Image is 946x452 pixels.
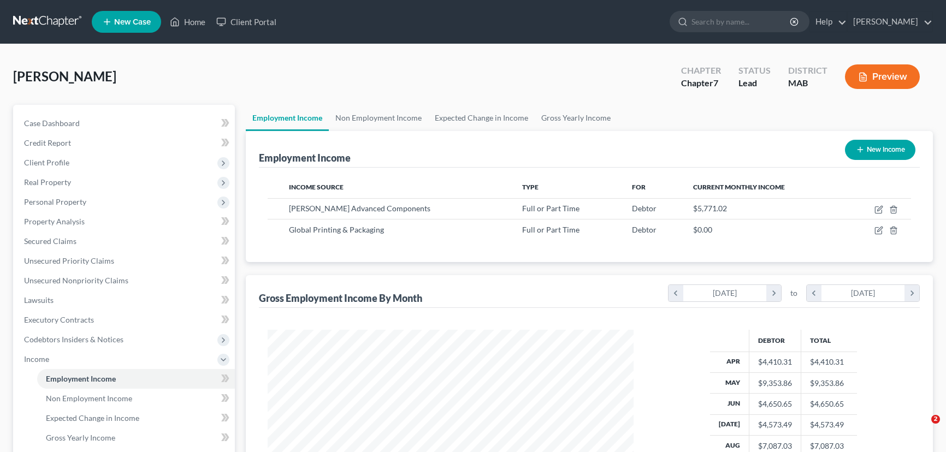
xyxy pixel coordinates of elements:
[691,11,791,32] input: Search by name...
[24,276,128,285] span: Unsecured Nonpriority Claims
[683,285,767,301] div: [DATE]
[24,197,86,206] span: Personal Property
[289,204,430,213] span: [PERSON_NAME] Advanced Components
[164,12,211,32] a: Home
[15,251,235,271] a: Unsecured Priority Claims
[766,285,781,301] i: chevron_right
[632,225,657,234] span: Debtor
[693,183,785,191] span: Current Monthly Income
[24,118,80,128] span: Case Dashboard
[758,419,792,430] div: $4,573.49
[24,158,69,167] span: Client Profile
[114,18,151,26] span: New Case
[758,441,792,451] div: $7,087.03
[289,225,384,234] span: Global Printing & Packaging
[801,394,857,414] td: $4,650.65
[24,256,114,265] span: Unsecured Priority Claims
[15,310,235,330] a: Executory Contracts
[329,105,428,131] a: Non Employment Income
[259,151,351,164] div: Employment Income
[522,183,539,191] span: Type
[758,356,792,367] div: $4,410.31
[788,64,827,77] div: District
[246,105,329,131] a: Employment Income
[24,177,71,187] span: Real Property
[46,374,116,383] span: Employment Income
[37,369,235,389] a: Employment Income
[428,105,535,131] a: Expected Change in Income
[15,114,235,133] a: Case Dashboard
[710,414,749,435] th: [DATE]
[810,12,847,32] a: Help
[24,354,49,364] span: Income
[848,12,932,32] a: [PERSON_NAME]
[37,408,235,428] a: Expected Change in Income
[522,225,580,234] span: Full or Part Time
[535,105,617,131] a: Gross Yearly Income
[788,77,827,90] div: MAB
[749,330,801,352] th: Debtor
[693,204,727,213] span: $5,771.02
[807,285,821,301] i: chevron_left
[24,295,54,305] span: Lawsuits
[37,428,235,448] a: Gross Yearly Income
[24,335,123,344] span: Codebtors Insiders & Notices
[681,64,721,77] div: Chapter
[669,285,683,301] i: chevron_left
[738,77,771,90] div: Lead
[845,64,920,89] button: Preview
[24,138,71,147] span: Credit Report
[632,183,646,191] span: For
[821,285,905,301] div: [DATE]
[909,415,935,441] iframe: Intercom live chat
[693,225,712,234] span: $0.00
[681,77,721,90] div: Chapter
[904,285,919,301] i: chevron_right
[46,413,139,423] span: Expected Change in Income
[15,231,235,251] a: Secured Claims
[259,292,422,305] div: Gross Employment Income By Month
[801,372,857,393] td: $9,353.86
[37,389,235,408] a: Non Employment Income
[211,12,282,32] a: Client Portal
[632,204,657,213] span: Debtor
[790,288,797,299] span: to
[15,271,235,290] a: Unsecured Nonpriority Claims
[713,78,718,88] span: 7
[801,352,857,372] td: $4,410.31
[15,133,235,153] a: Credit Report
[845,140,915,160] button: New Income
[15,212,235,231] a: Property Analysis
[710,372,749,393] th: May
[931,415,940,424] span: 2
[24,236,76,246] span: Secured Claims
[46,394,132,403] span: Non Employment Income
[522,204,580,213] span: Full or Part Time
[758,378,792,389] div: $9,353.86
[710,394,749,414] th: Jun
[710,352,749,372] th: Apr
[289,183,344,191] span: Income Source
[738,64,771,77] div: Status
[46,433,115,442] span: Gross Yearly Income
[801,330,857,352] th: Total
[24,315,94,324] span: Executory Contracts
[801,414,857,435] td: $4,573.49
[24,217,85,226] span: Property Analysis
[15,290,235,310] a: Lawsuits
[758,399,792,409] div: $4,650.65
[13,68,116,84] span: [PERSON_NAME]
